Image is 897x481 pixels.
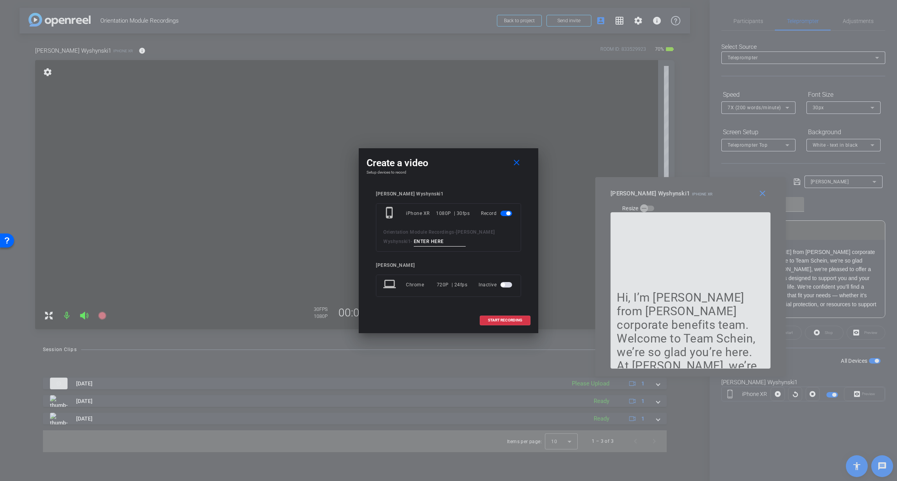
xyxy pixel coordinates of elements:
[406,278,437,292] div: Chrome
[479,278,514,292] div: Inactive
[454,229,456,235] span: -
[367,170,530,175] h4: Setup devices to record
[376,263,521,268] div: [PERSON_NAME]
[383,229,495,244] span: [PERSON_NAME] Wyshynski1
[406,206,436,220] div: iPhone XR
[376,191,521,197] div: [PERSON_NAME] Wyshynski1
[414,237,466,247] input: ENTER HERE
[383,229,454,235] span: Orientation Module Recordings
[436,206,470,220] div: 1080P | 30fps
[383,278,397,292] mat-icon: laptop
[488,318,522,322] span: START RECORDING
[512,158,521,168] mat-icon: close
[437,278,468,292] div: 720P | 24fps
[480,316,530,325] button: START RECORDING
[481,206,514,220] div: Record
[411,239,413,244] span: -
[367,156,530,170] div: Create a video
[383,206,397,220] mat-icon: phone_iphone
